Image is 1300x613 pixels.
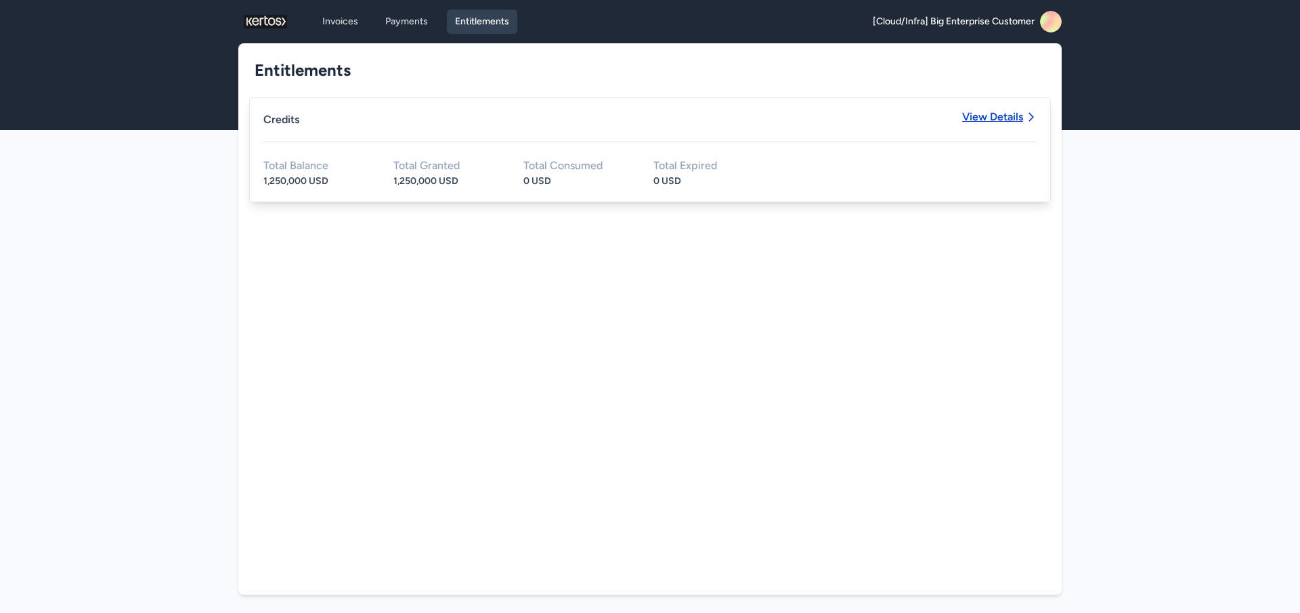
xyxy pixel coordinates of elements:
[263,112,299,141] div: Credits
[653,174,762,188] div: 0 USD
[962,112,1023,122] span: View Details
[263,160,372,171] div: Total Balance
[523,174,632,188] div: 0 USD
[962,112,1037,122] a: View Details
[873,11,1062,32] a: [Cloud/Infra] Big Enterprise Customer
[255,60,1035,81] h1: Entitlements
[314,9,366,34] a: Invoices
[653,160,762,171] div: Total Expired
[393,160,502,171] div: Total Granted
[447,9,517,34] a: Entitlements
[263,174,372,188] div: 1,250,000 USD
[523,160,632,171] div: Total Consumed
[377,9,436,34] a: Payments
[393,174,502,188] div: 1,250,000 USD
[244,11,287,32] img: logo_1755521070.png
[873,15,1035,28] span: [Cloud/Infra] Big Enterprise Customer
